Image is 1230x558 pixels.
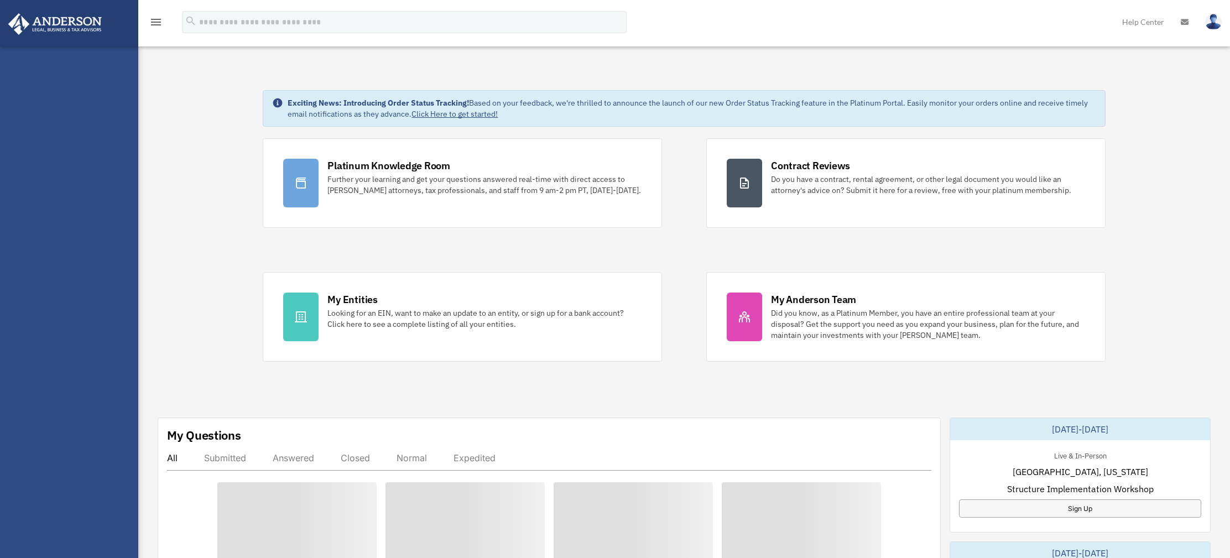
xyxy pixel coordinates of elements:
div: All [167,452,178,463]
strong: Exciting News: Introducing Order Status Tracking! [288,98,469,108]
div: Platinum Knowledge Room [327,159,450,173]
div: Expedited [454,452,496,463]
a: Sign Up [959,499,1201,518]
i: search [185,15,197,27]
div: Submitted [204,452,246,463]
img: User Pic [1205,14,1222,30]
div: Closed [341,452,370,463]
div: My Questions [167,427,241,444]
a: My Anderson Team Did you know, as a Platinum Member, you have an entire professional team at your... [706,272,1106,362]
div: Further your learning and get your questions answered real-time with direct access to [PERSON_NAM... [327,174,642,196]
div: Did you know, as a Platinum Member, you have an entire professional team at your disposal? Get th... [771,307,1085,341]
a: Contract Reviews Do you have a contract, rental agreement, or other legal document you would like... [706,138,1106,228]
div: Normal [397,452,427,463]
img: Anderson Advisors Platinum Portal [5,13,105,35]
span: Structure Implementation Workshop [1007,482,1154,496]
a: menu [149,19,163,29]
div: My Entities [327,293,377,306]
div: Live & In-Person [1045,449,1116,461]
a: Click Here to get started! [411,109,498,119]
div: Do you have a contract, rental agreement, or other legal document you would like an attorney's ad... [771,174,1085,196]
div: Answered [273,452,314,463]
a: My Entities Looking for an EIN, want to make an update to an entity, or sign up for a bank accoun... [263,272,662,362]
div: Contract Reviews [771,159,850,173]
div: [DATE]-[DATE] [950,418,1210,440]
div: My Anderson Team [771,293,856,306]
div: Based on your feedback, we're thrilled to announce the launch of our new Order Status Tracking fe... [288,97,1096,119]
a: Platinum Knowledge Room Further your learning and get your questions answered real-time with dire... [263,138,662,228]
i: menu [149,15,163,29]
span: [GEOGRAPHIC_DATA], [US_STATE] [1013,465,1148,478]
div: Looking for an EIN, want to make an update to an entity, or sign up for a bank account? Click her... [327,307,642,330]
